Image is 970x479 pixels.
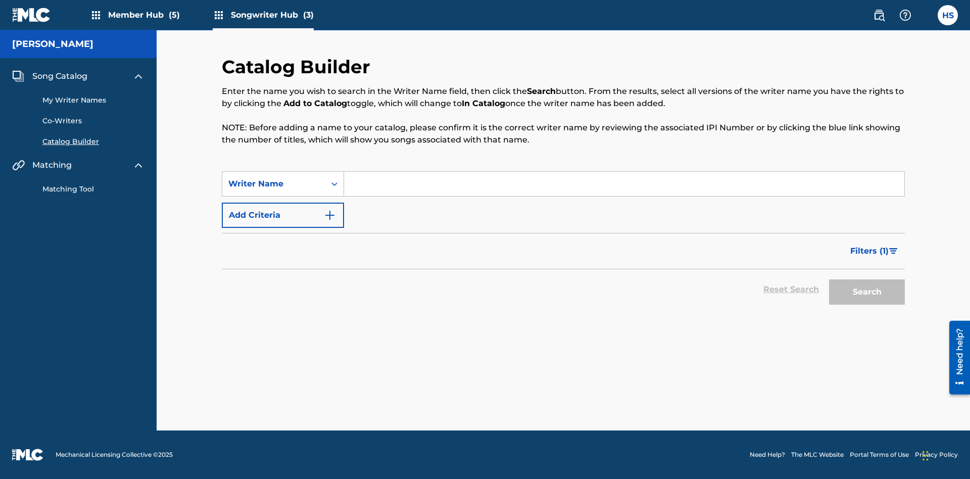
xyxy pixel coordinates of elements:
img: expand [132,159,144,171]
div: Writer Name [228,178,319,190]
form: Search Form [222,171,905,310]
span: Song Catalog [32,70,87,82]
button: Filters (1) [844,238,905,264]
a: Portal Terms of Use [850,450,909,459]
span: Filters ( 1 ) [850,245,889,257]
img: Top Rightsholders [213,9,225,21]
span: (5) [169,10,180,20]
p: NOTE: Before adding a name to your catalog, please confirm it is the correct writer name by revie... [222,122,905,146]
div: Help [895,5,915,25]
h5: Toby Songwriter [12,38,93,50]
img: Matching [12,159,25,171]
a: My Writer Names [42,95,144,106]
span: (3) [303,10,314,20]
a: Song CatalogSong Catalog [12,70,87,82]
p: Enter the name you wish to search in the Writer Name field, then click the button. From the resul... [222,85,905,110]
div: Drag [923,441,929,471]
a: Catalog Builder [42,136,144,147]
img: MLC Logo [12,8,51,22]
span: Member Hub [108,9,180,21]
div: User Menu [938,5,958,25]
iframe: Chat Widget [919,430,970,479]
a: Need Help? [750,450,785,459]
img: search [873,9,885,21]
span: Matching [32,159,72,171]
strong: In Catalog [462,99,505,108]
a: Privacy Policy [915,450,958,459]
img: Top Rightsholders [90,9,102,21]
img: expand [132,70,144,82]
h2: Catalog Builder [222,56,375,78]
a: Co-Writers [42,116,144,126]
button: Add Criteria [222,203,344,228]
span: Mechanical Licensing Collective © 2025 [56,450,173,459]
img: logo [12,449,43,461]
img: help [899,9,911,21]
a: Matching Tool [42,184,144,195]
img: 9d2ae6d4665cec9f34b9.svg [324,209,336,221]
img: Song Catalog [12,70,24,82]
strong: Add to Catalog [283,99,347,108]
img: filter [889,248,898,254]
div: Notifications [922,10,932,20]
a: Public Search [869,5,889,25]
iframe: Resource Center [942,317,970,400]
strong: Search [527,86,556,96]
a: The MLC Website [791,450,844,459]
span: Songwriter Hub [231,9,314,21]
